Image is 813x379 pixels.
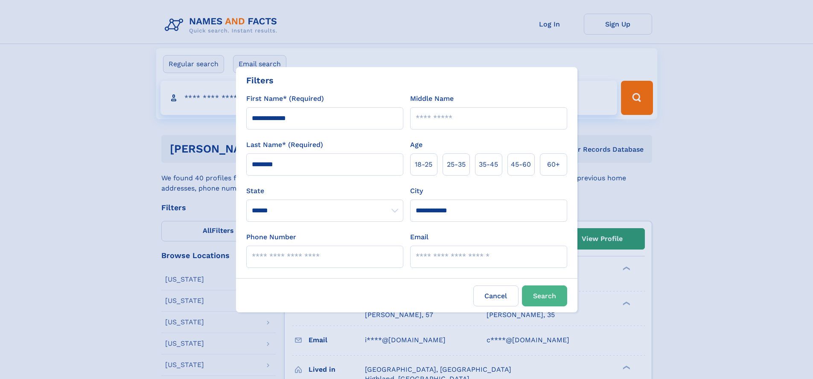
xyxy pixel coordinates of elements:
[410,232,428,242] label: Email
[246,232,296,242] label: Phone Number
[547,159,560,170] span: 60+
[410,140,423,150] label: Age
[246,94,324,104] label: First Name* (Required)
[410,186,423,196] label: City
[410,94,454,104] label: Middle Name
[473,285,519,306] label: Cancel
[246,140,323,150] label: Last Name* (Required)
[246,186,403,196] label: State
[415,159,432,170] span: 18‑25
[246,74,274,87] div: Filters
[479,159,498,170] span: 35‑45
[522,285,567,306] button: Search
[511,159,531,170] span: 45‑60
[447,159,466,170] span: 25‑35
